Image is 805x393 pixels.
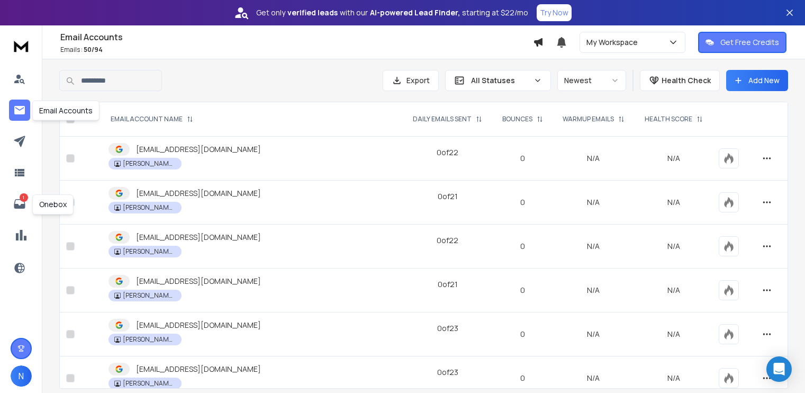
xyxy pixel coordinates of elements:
[586,37,642,48] p: My Workspace
[123,203,176,212] p: [PERSON_NAME] Bhai
[60,46,533,54] p: Emails :
[437,235,458,246] div: 0 of 22
[499,373,546,383] p: 0
[136,320,261,331] p: [EMAIL_ADDRESS][DOMAIN_NAME]
[720,37,779,48] p: Get Free Credits
[641,241,707,252] p: N/A
[123,159,176,168] p: [PERSON_NAME] Bhai
[136,276,261,287] p: [EMAIL_ADDRESS][DOMAIN_NAME]
[437,367,458,378] div: 0 of 23
[662,75,711,86] p: Health Check
[641,373,707,383] p: N/A
[60,31,533,43] h1: Email Accounts
[537,4,572,21] button: Try Now
[20,193,28,202] p: 1
[11,365,32,387] button: N
[553,225,635,269] td: N/A
[640,70,720,91] button: Health Check
[32,194,74,215] div: Onebox
[553,312,635,356] td: N/A
[499,153,546,164] p: 0
[499,329,546,340] p: 0
[413,115,472,123] p: DAILY EMAILS SENT
[437,323,458,334] div: 0 of 23
[641,329,707,340] p: N/A
[499,285,546,296] p: 0
[553,269,635,312] td: N/A
[84,45,103,54] span: 50 / 94
[499,197,546,208] p: 0
[123,291,176,300] p: [PERSON_NAME] Bhai
[645,115,692,123] p: HEALTH SCORE
[9,193,30,215] a: 1
[698,32,786,53] button: Get Free Credits
[641,197,707,208] p: N/A
[111,115,193,123] div: EMAIL ACCOUNT NAME
[370,7,460,18] strong: AI-powered Lead Finder,
[136,188,261,199] p: [EMAIL_ADDRESS][DOMAIN_NAME]
[471,75,529,86] p: All Statuses
[766,356,792,382] div: Open Intercom Messenger
[136,144,261,155] p: [EMAIL_ADDRESS][DOMAIN_NAME]
[438,279,458,290] div: 0 of 21
[383,70,439,91] button: Export
[287,7,338,18] strong: verified leads
[136,232,261,243] p: [EMAIL_ADDRESS][DOMAIN_NAME]
[437,147,458,158] div: 0 of 22
[553,137,635,181] td: N/A
[11,36,32,56] img: logo
[557,70,626,91] button: Newest
[123,335,176,344] p: [PERSON_NAME] Bhai
[123,247,176,256] p: [PERSON_NAME] Bhai
[502,115,532,123] p: BOUNCES
[123,379,176,388] p: [PERSON_NAME] Bhai
[136,364,261,374] p: [EMAIL_ADDRESS][DOMAIN_NAME]
[641,153,707,164] p: N/A
[563,115,614,123] p: WARMUP EMAILS
[540,7,568,18] p: Try Now
[726,70,788,91] button: Add New
[32,101,100,121] div: Email Accounts
[256,7,528,18] p: Get only with our starting at $22/mo
[438,191,458,202] div: 0 of 21
[641,285,707,296] p: N/A
[553,181,635,225] td: N/A
[499,241,546,252] p: 0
